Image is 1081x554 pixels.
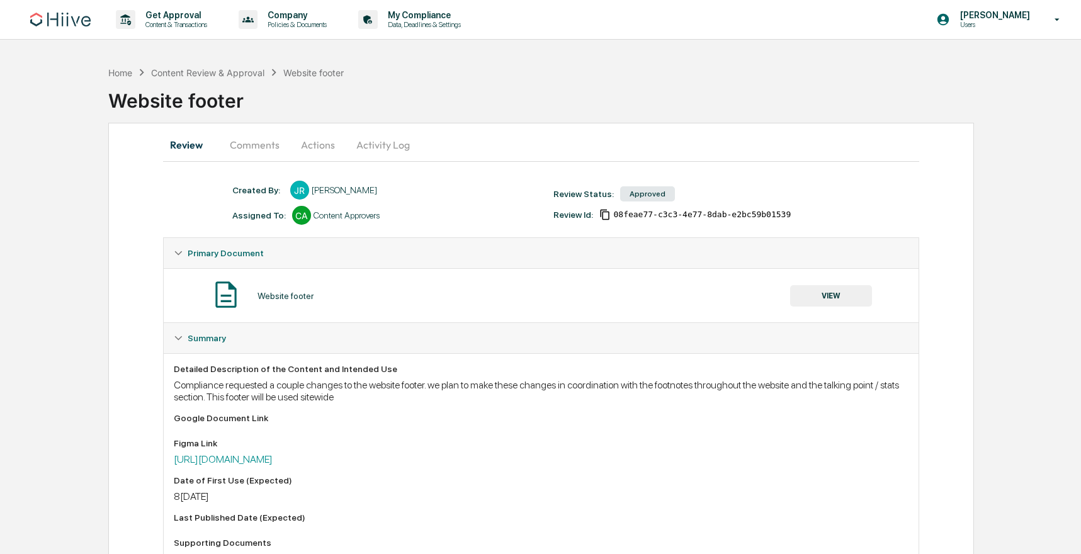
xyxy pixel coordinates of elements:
div: Created By: ‎ ‎ [232,185,284,195]
button: Activity Log [346,130,420,160]
div: Approved [620,186,675,201]
div: Primary Document [164,238,919,268]
div: Assigned To: [232,210,286,220]
button: Comments [220,130,290,160]
p: Get Approval [135,10,213,20]
div: CA [292,206,311,225]
div: Content Review & Approval [151,67,264,78]
div: Summary [164,323,919,353]
div: [PERSON_NAME] [312,185,377,195]
p: Users [950,20,1036,29]
span: 08feae77-c3c3-4e77-8dab-e2bc59b01539 [613,210,791,220]
span: Copy Id [599,209,611,220]
div: Date of First Use (Expected) [174,475,909,485]
a: [URL][DOMAIN_NAME] [174,453,273,465]
p: Data, Deadlines & Settings [378,20,467,29]
button: Review [163,130,220,160]
span: Summary [188,333,226,343]
div: Review Id: [553,210,593,220]
div: Detailed Description of the Content and Intended Use [174,364,909,374]
span: Primary Document [188,248,264,258]
div: Google Document Link [174,413,909,423]
div: Primary Document [164,268,919,322]
p: Content & Transactions [135,20,213,29]
div: Website footer [258,291,314,301]
div: Supporting Documents [174,538,909,548]
div: Content Approvers [314,210,380,220]
div: Compliance requested a couple changes to the website footer. we plan to make these changes in coo... [174,379,909,403]
button: VIEW [790,285,872,307]
img: Document Icon [210,279,242,310]
button: Actions [290,130,346,160]
div: Last Published Date (Expected) [174,512,909,523]
div: JR [290,181,309,200]
div: Figma Link [174,438,909,448]
div: Review Status: [553,189,614,199]
div: Website footer [283,67,344,78]
div: secondary tabs example [163,130,920,160]
p: Policies & Documents [258,20,333,29]
div: Home [108,67,132,78]
p: [PERSON_NAME] [950,10,1036,20]
p: My Compliance [378,10,467,20]
p: Company [258,10,333,20]
div: 8[DATE] [174,490,909,502]
img: logo [30,13,91,26]
div: Website footer [108,79,1081,112]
